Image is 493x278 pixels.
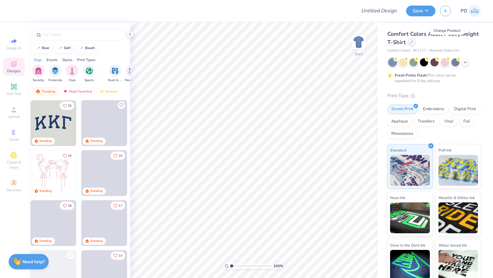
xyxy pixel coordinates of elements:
[60,201,74,210] button: Like
[83,64,95,83] div: filter for Sports
[430,26,464,35] div: Change Product
[438,155,478,186] img: Puff Ink
[387,48,410,53] span: Comfort Colors
[390,242,425,248] span: Glow in the Dark Ink
[48,78,62,83] span: Fraternity
[68,104,71,107] span: 33
[39,189,52,193] div: Trending
[125,64,139,83] div: filter for Parent's Weekend
[43,31,121,38] input: Try "Alpha"
[356,5,401,17] input: Untitled Design
[34,57,42,63] div: Orgs
[438,147,451,153] span: Puff Ink
[32,44,52,53] button: bear
[60,88,95,95] div: Most Favorited
[86,67,93,74] img: Sports Image
[355,51,363,57] div: Back
[118,102,125,109] button: Like
[387,117,412,126] div: Applique
[39,139,52,143] div: Trending
[387,30,479,46] span: Comfort Colors Adult Heavyweight T-Shirt
[83,64,95,83] button: filter button
[8,114,20,119] span: Upload
[387,129,417,139] div: Rhinestones
[438,242,467,248] span: Water based Ink
[390,147,406,153] span: Standard
[48,64,62,83] div: filter for Fraternity
[6,188,21,193] span: Decorate
[125,78,139,83] span: Parent's Weekend
[66,64,78,83] button: filter button
[108,78,122,83] span: Rush & Bid
[406,6,435,16] button: Save
[461,5,481,17] a: PD
[58,46,63,50] img: trend_line.gif
[90,139,103,143] div: Trending
[395,73,427,78] strong: Fresh Prints Flash:
[7,46,21,51] span: Image AI
[112,67,119,74] img: Rush & Bid Image
[119,254,122,257] span: 14
[69,78,75,83] span: Club
[9,137,19,142] span: Greek
[390,202,430,233] img: Neon Ink
[414,117,438,126] div: Transfers
[100,89,104,93] img: Newest.gif
[438,202,478,233] img: Metallic & Glitter Ink
[90,239,103,243] div: Trending
[31,100,76,146] img: 3b9aba4f-e317-4aa7-a679-c95a879539bd
[6,91,21,96] span: Add Text
[119,204,122,207] span: 17
[76,150,122,196] img: d12a98c7-f0f7-4345-bf3a-b9f1b718b86e
[390,194,405,201] span: Neon Ink
[33,78,44,83] span: Sorority
[111,151,125,160] button: Like
[459,117,474,126] div: Foil
[52,67,59,74] img: Fraternity Image
[119,154,122,157] span: 10
[64,46,71,50] div: golf
[90,189,103,193] div: Trending
[450,105,480,114] div: Digital Print
[395,73,471,84] div: This color can be expedited for 5 day delivery.
[79,46,84,50] img: trend_line.gif
[63,89,68,93] img: most_fav.gif
[62,57,72,63] div: Styles
[438,194,475,201] span: Metallic & Glitter Ink
[32,64,44,83] button: filter button
[108,64,122,83] div: filter for Rush & Bid
[69,67,75,74] img: Club Image
[387,105,417,114] div: Screen Print
[31,150,76,196] img: 83dda5b0-2158-48ca-832c-f6b4ef4c4536
[60,102,74,110] button: Like
[108,64,122,83] button: filter button
[33,88,58,95] div: Trending
[429,48,460,53] span: Minimum Order: 24 +
[60,151,74,160] button: Like
[440,117,458,126] div: Vinyl
[84,78,94,83] span: Sports
[32,64,44,83] div: filter for Sorority
[66,64,78,83] div: filter for Club
[273,263,283,269] span: 100 %
[387,92,481,99] div: Print Type
[47,57,58,63] div: Events
[48,64,62,83] button: filter button
[97,88,120,95] div: Newest
[67,251,74,259] button: Like
[22,259,45,265] strong: Need help?
[419,105,448,114] div: Embroidery
[125,64,139,83] button: filter button
[77,57,96,63] div: Print Types
[128,67,136,74] img: Parent's Weekend Image
[461,7,467,15] span: PD
[111,201,125,210] button: Like
[75,44,98,53] button: beach
[36,46,41,50] img: trend_line.gif
[85,46,95,50] div: beach
[7,68,21,73] span: Designs
[111,251,125,260] button: Like
[390,155,430,186] img: Standard
[68,204,71,207] span: 18
[35,67,42,74] img: Sorority Image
